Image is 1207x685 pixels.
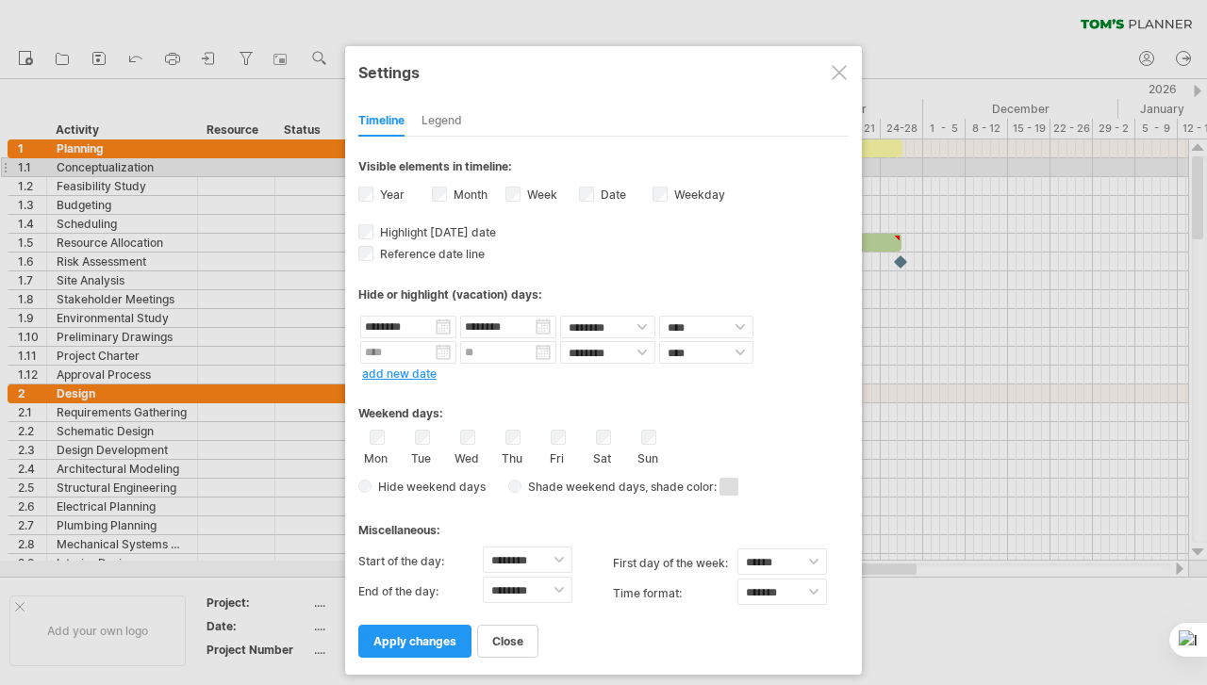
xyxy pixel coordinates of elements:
span: , shade color: [645,476,738,498]
label: Wed [455,448,478,465]
div: Timeline [358,106,405,137]
label: Week [523,188,557,202]
span: apply changes [373,634,456,648]
span: Highlight [DATE] date [376,225,496,239]
div: Legend [422,106,462,137]
span: click here to change the shade color [719,478,738,496]
label: Month [450,188,488,202]
label: Sat [590,448,614,465]
span: Reference date line [376,247,485,261]
div: Weekend days: [358,388,849,425]
label: Thu [500,448,523,465]
div: Settings [358,55,849,89]
label: End of the day: [358,577,483,607]
span: close [492,634,523,648]
a: add new date [362,367,437,381]
label: Tue [409,448,433,465]
div: Miscellaneous: [358,505,849,542]
label: Mon [364,448,388,465]
span: Hide weekend days [372,480,486,494]
a: apply changes [358,625,471,658]
span: Shade weekend days [521,480,645,494]
a: close [477,625,538,658]
label: first day of the week: [613,548,737,579]
label: Sun [636,448,659,465]
div: Visible elements in timeline: [358,159,849,179]
label: Date [597,188,626,202]
div: Hide or highlight (vacation) days: [358,287,849,302]
label: Year [376,188,405,202]
label: Weekday [670,188,725,202]
label: Start of the day: [358,546,483,577]
label: Time format: [613,579,737,609]
label: Fri [545,448,569,465]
